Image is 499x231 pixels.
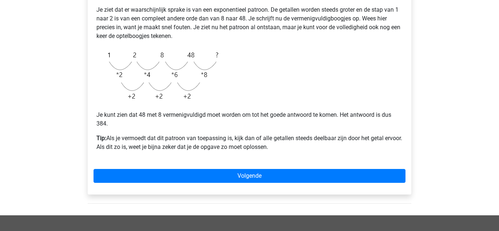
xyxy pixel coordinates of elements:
p: Als je vermoedt dat dit patroon van toepassing is, kijk dan of alle getallen steeds deelbaar zijn... [96,134,403,151]
p: Je kunt zien dat 48 met 8 vermenigvuldigd moet worden om tot het goede antwoord te komen. Het ant... [96,111,403,128]
a: Volgende [94,169,405,183]
img: Exponential_Example_1_2.png [96,46,222,105]
b: Tip: [96,135,106,142]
